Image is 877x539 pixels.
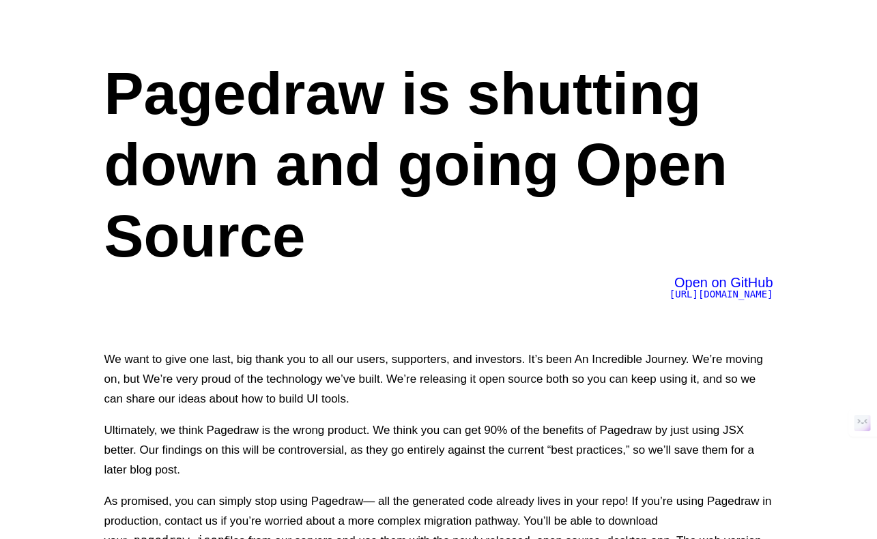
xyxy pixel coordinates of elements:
p: Ultimately, we think Pagedraw is the wrong product. We think you can get 90% of the benefits of P... [104,420,773,480]
p: We want to give one last, big thank you to all our users, supporters, and investors. It’s been An... [104,349,773,409]
h1: Pagedraw is shutting down and going Open Source [104,58,773,272]
a: Open on GitHub[URL][DOMAIN_NAME] [670,278,773,300]
span: [URL][DOMAIN_NAME] [670,289,773,300]
span: Open on GitHub [674,275,773,290]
